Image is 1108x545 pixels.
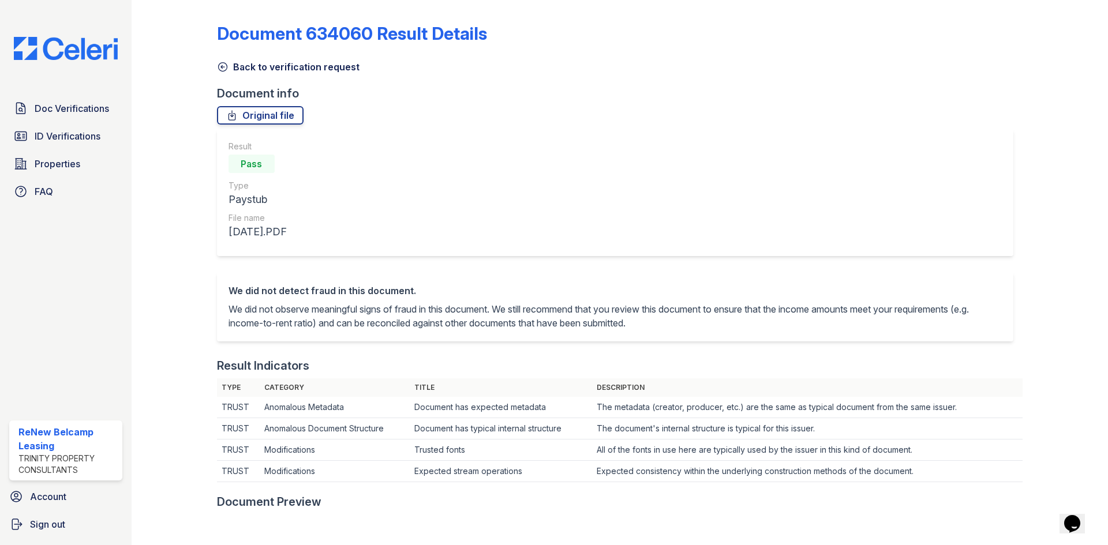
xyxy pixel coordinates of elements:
[35,129,100,143] span: ID Verifications
[592,439,1023,461] td: All of the fonts in use here are typically used by the issuer in this kind of document.
[260,418,410,439] td: Anomalous Document Structure
[260,397,410,418] td: Anomalous Metadata
[217,358,309,374] div: Result Indicators
[229,155,275,173] div: Pass
[260,439,410,461] td: Modifications
[5,513,127,536] a: Sign out
[592,397,1023,418] td: The metadata (creator, producer, etc.) are the same as typical document from the same issuer.
[260,461,410,482] td: Modifications
[1060,499,1096,533] iframe: chat widget
[410,461,592,482] td: Expected stream operations
[217,85,1023,102] div: Document info
[229,302,1002,330] p: We did not observe meaningful signs of fraud in this document. We still recommend that you review...
[217,418,260,439] td: TRUST
[217,378,260,397] th: Type
[30,490,66,503] span: Account
[217,60,360,74] a: Back to verification request
[217,494,321,510] div: Document Preview
[217,106,304,125] a: Original file
[5,485,127,508] a: Account
[35,102,109,115] span: Doc Verifications
[229,284,1002,298] div: We did not detect fraud in this document.
[18,425,118,453] div: ReNew Belcamp Leasing
[9,152,122,175] a: Properties
[229,180,287,191] div: Type
[9,125,122,148] a: ID Verifications
[35,157,80,171] span: Properties
[592,378,1023,397] th: Description
[410,418,592,439] td: Document has typical internal structure
[410,397,592,418] td: Document has expected metadata
[30,517,65,531] span: Sign out
[18,453,118,476] div: Trinity Property Consultants
[592,418,1023,439] td: The document's internal structure is typical for this issuer.
[592,461,1023,482] td: Expected consistency within the underlying construction methods of the document.
[217,23,487,44] a: Document 634060 Result Details
[410,378,592,397] th: Title
[217,461,260,482] td: TRUST
[260,378,410,397] th: Category
[217,397,260,418] td: TRUST
[217,439,260,461] td: TRUST
[229,224,287,240] div: [DATE].PDF
[35,185,53,198] span: FAQ
[229,212,287,224] div: File name
[410,439,592,461] td: Trusted fonts
[5,37,127,60] img: CE_Logo_Blue-a8612792a0a2168367f1c8372b55b34899dd931a85d93a1a3d3e32e68fde9ad4.png
[9,97,122,120] a: Doc Verifications
[229,191,287,208] div: Paystub
[229,141,287,152] div: Result
[9,180,122,203] a: FAQ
